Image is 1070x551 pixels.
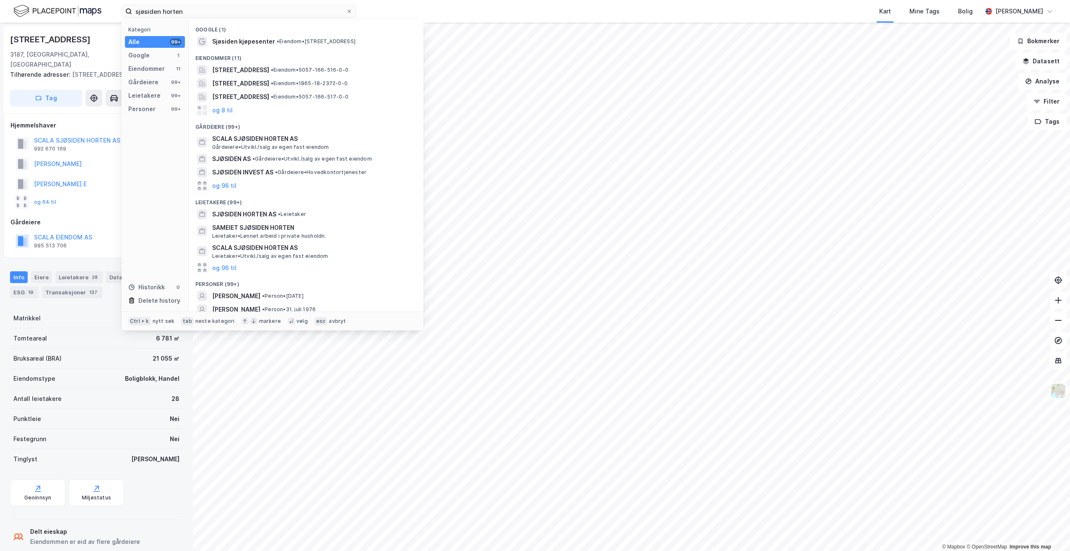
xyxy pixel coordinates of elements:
div: Leietakere [128,91,161,101]
div: Tomteareal [13,333,47,343]
span: [STREET_ADDRESS] [212,92,269,102]
span: • [252,156,255,162]
div: Gårdeiere (99+) [189,117,423,132]
div: avbryt [329,318,346,325]
div: Matrikkel [13,313,41,323]
div: Info [10,271,28,283]
div: Eiendommer [128,64,165,74]
div: Personer (99+) [189,274,423,289]
div: Leietakere [55,271,103,283]
div: Eiendommen er eid av flere gårdeiere [30,537,140,547]
button: og 96 til [212,263,236,273]
button: Tags [1028,113,1067,130]
div: 11 [175,65,182,72]
iframe: Chat Widget [1028,511,1070,551]
div: neste kategori [195,318,235,325]
img: Z [1050,383,1066,399]
div: Kart [879,6,891,16]
div: 99+ [170,92,182,99]
div: [STREET_ADDRESS] [10,33,92,46]
div: 99+ [170,106,182,112]
div: Hjemmelshaver [10,120,182,130]
span: Leietaker • Utvikl./salg av egen fast eiendom [212,253,328,260]
span: SCALA SJØSIDEN HORTEN AS [212,134,413,144]
div: Leietakere (99+) [189,192,423,208]
div: 99+ [170,79,182,86]
div: 0 [175,284,182,291]
div: markere [259,318,281,325]
span: • [271,94,273,100]
span: Eiendom • 5057-166-517-0-0 [271,94,348,100]
span: • [278,211,280,217]
span: SJØSIDEN AS [212,154,251,164]
span: • [271,80,273,86]
span: SAMEIET SJØSIDEN HORTEN [212,223,413,233]
div: nytt søk [153,318,175,325]
span: [PERSON_NAME] [212,304,260,314]
div: Festegrunn [13,434,46,444]
span: Eiendom • 1865-18-2372-0-0 [271,80,348,87]
div: Google (1) [189,20,423,35]
div: esc [314,317,327,325]
div: Delete history [138,296,180,306]
div: 28 [90,273,99,281]
div: [PERSON_NAME] [131,454,179,464]
div: 21 055 ㎡ [153,353,179,364]
button: Filter [1026,93,1067,110]
div: [PERSON_NAME] [995,6,1043,16]
div: Punktleie [13,414,41,424]
img: logo.f888ab2527a4732fd821a326f86c7f29.svg [13,4,101,18]
div: 99+ [170,39,182,45]
div: 1 [175,52,182,59]
div: Gårdeiere [128,77,158,87]
span: Gårdeiere • Hovedkontortjenester [275,169,366,176]
div: Bruksareal (BRA) [13,353,62,364]
button: og 8 til [212,105,233,115]
span: • [275,169,278,175]
span: • [262,293,265,299]
button: og 96 til [212,181,236,191]
div: Tinglyst [13,454,37,464]
div: Eiere [31,271,52,283]
div: Nei [170,414,179,424]
span: [PERSON_NAME] [212,291,260,301]
div: Bolig [958,6,973,16]
div: 28 [171,394,179,404]
div: [STREET_ADDRESS] [10,70,176,80]
div: Kategori [128,26,185,33]
span: • [271,67,273,73]
div: tab [181,317,194,325]
div: Geoinnsyn [24,494,52,501]
div: Eiendomstype [13,374,55,384]
div: Kontrollprogram for chat [1028,511,1070,551]
span: Leietaker • Lønnet arbeid i private husholdn. [212,233,326,239]
span: [STREET_ADDRESS] [212,78,269,88]
span: [STREET_ADDRESS] [212,65,269,75]
div: 3187, [GEOGRAPHIC_DATA], [GEOGRAPHIC_DATA] [10,49,140,70]
a: Improve this map [1010,544,1051,550]
div: Nei [170,434,179,444]
span: Gårdeiere • Utvikl./salg av egen fast eiendom [212,144,329,151]
span: Tilhørende adresser: [10,71,72,78]
div: Delt eieskap [30,527,140,537]
div: Boligblokk, Handel [125,374,179,384]
div: 995 513 706 [34,242,67,249]
span: • [277,38,279,44]
div: ESG [10,286,39,298]
span: SCALA SJØSIDEN HORTEN AS [212,243,413,253]
div: 992 670 169 [34,146,66,152]
span: SJØSIDEN HORTEN AS [212,209,276,219]
div: Alle [128,37,140,47]
span: Eiendom • 5057-166-516-0-0 [271,67,348,73]
div: Gårdeiere [10,217,182,227]
span: Sjøsiden kjøpesenter [212,36,275,47]
div: 137 [88,288,99,296]
div: velg [296,318,308,325]
div: Miljøstatus [82,494,111,501]
span: Gårdeiere • Utvikl./salg av egen fast eiendom [252,156,372,162]
div: Historikk [128,282,165,292]
div: Eiendommer (11) [189,48,423,63]
div: Transaksjoner [42,286,102,298]
span: SJØSIDEN INVEST AS [212,167,273,177]
div: Mine Tags [909,6,940,16]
